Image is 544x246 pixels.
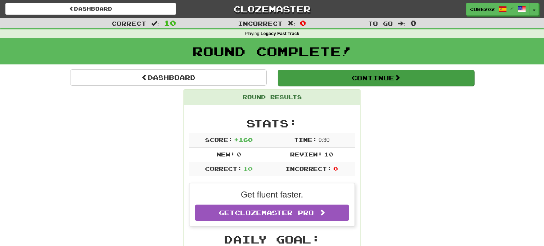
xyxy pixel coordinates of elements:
[112,20,146,27] span: Correct
[237,151,241,158] span: 0
[216,151,235,158] span: New:
[189,234,355,245] h2: Daily Goal:
[238,20,283,27] span: Incorrect
[368,20,393,27] span: To go
[410,19,416,27] span: 0
[205,165,242,172] span: Correct:
[195,189,349,201] p: Get fluent faster.
[205,136,233,143] span: Score:
[189,118,355,129] h2: Stats:
[398,21,406,27] span: :
[151,21,159,27] span: :
[333,165,338,172] span: 0
[285,165,331,172] span: Incorrect:
[5,3,176,15] a: Dashboard
[184,90,360,105] div: Round Results
[234,136,253,143] span: + 160
[187,3,357,15] a: Clozemaster
[195,205,349,221] a: GetClozemaster Pro
[294,136,317,143] span: Time:
[324,151,333,158] span: 10
[290,151,322,158] span: Review:
[235,209,314,217] span: Clozemaster Pro
[2,44,542,58] h1: Round Complete!
[470,6,495,12] span: Cube202
[164,19,176,27] span: 10
[466,3,530,16] a: Cube202 /
[318,137,329,143] span: 0 : 30
[243,165,253,172] span: 10
[300,19,306,27] span: 0
[278,70,474,86] button: Continue
[70,69,267,86] a: Dashboard
[261,31,299,36] strong: Legacy Fast Track
[510,6,514,11] span: /
[288,21,295,27] span: :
